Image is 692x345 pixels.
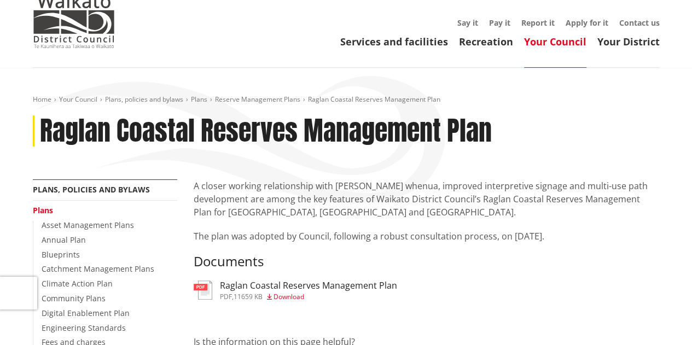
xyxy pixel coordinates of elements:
[42,278,113,289] a: Climate Action Plan
[274,292,304,301] span: Download
[215,95,300,104] a: Reserve Management Plans
[489,17,510,28] a: Pay it
[191,95,207,104] a: Plans
[33,95,660,104] nav: breadcrumb
[42,235,86,245] a: Annual Plan
[105,95,183,104] a: Plans, policies and bylaws
[42,264,154,274] a: Catchment Management Plans
[340,35,448,48] a: Services and facilities
[220,292,232,301] span: pdf
[597,35,660,48] a: Your District
[308,95,440,104] span: Raglan Coastal Reserves Management Plan
[194,280,212,300] img: document-pdf.svg
[521,17,555,28] a: Report it
[524,35,586,48] a: Your Council
[42,293,106,303] a: Community Plans
[194,254,660,270] h3: Documents
[59,95,97,104] a: Your Council
[642,299,681,338] iframe: Messenger Launcher
[459,35,513,48] a: Recreation
[619,17,660,28] a: Contact us
[220,280,397,291] h3: Raglan Coastal Reserves Management Plan
[42,220,134,230] a: Asset Management Plans
[40,115,492,147] h1: Raglan Coastal Reserves Management Plan
[42,308,130,318] a: Digital Enablement Plan
[194,230,660,243] p: The plan was adopted by Council, following a robust consultation process, on [DATE].
[194,179,660,219] p: A closer working relationship with [PERSON_NAME] whenua, improved interpretive signage and multi-...
[194,280,397,300] a: Raglan Coastal Reserves Management Plan pdf,11659 KB Download
[42,249,80,260] a: Blueprints
[220,294,397,300] div: ,
[42,323,126,333] a: Engineering Standards
[566,17,608,28] a: Apply for it
[33,184,150,195] a: Plans, policies and bylaws
[234,292,263,301] span: 11659 KB
[457,17,478,28] a: Say it
[33,205,53,215] a: Plans
[33,95,51,104] a: Home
